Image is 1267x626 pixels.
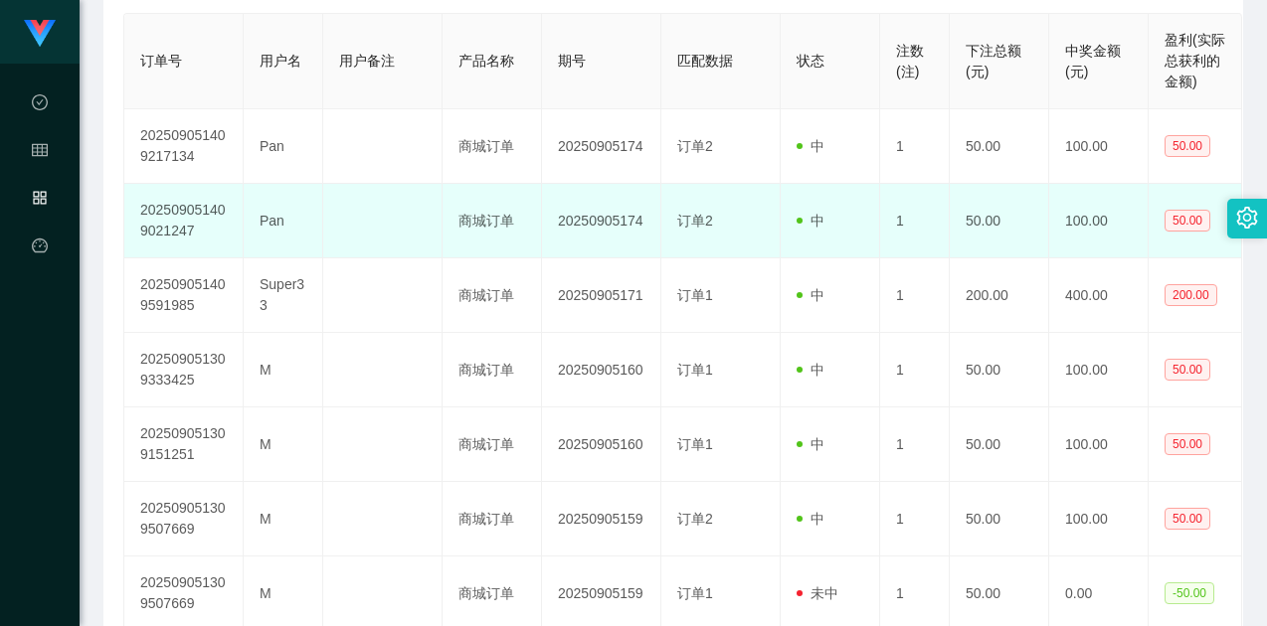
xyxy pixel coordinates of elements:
span: 中奖金额(元) [1065,43,1121,79]
td: Pan [244,109,323,184]
td: Pan [244,184,323,258]
span: 50.00 [1165,508,1210,530]
span: 中 [797,213,824,229]
td: Super33 [244,258,323,333]
td: 商城订单 [443,258,542,333]
td: 20250905160 [542,333,661,407]
td: 1 [880,184,950,258]
span: 中 [797,511,824,527]
td: 100.00 [1049,407,1149,482]
td: 1 [880,482,950,556]
td: 202509051409021247 [124,184,244,258]
span: -50.00 [1165,582,1214,604]
td: 202509051309507669 [124,482,244,556]
span: 中 [797,362,824,378]
span: 匹配数据 [677,53,733,69]
td: 20250905174 [542,184,661,258]
td: 1 [880,109,950,184]
td: 商城订单 [443,407,542,482]
td: 20250905159 [542,482,661,556]
span: 注数(注) [896,43,924,79]
span: 50.00 [1165,135,1210,157]
a: 图标: dashboard平台首页 [32,227,48,427]
td: 商城订单 [443,333,542,407]
span: 订单号 [140,53,182,69]
td: 50.00 [950,184,1049,258]
td: 200.00 [950,258,1049,333]
span: 产品名称 [458,53,514,69]
span: 中 [797,436,824,452]
span: 用户备注 [339,53,395,69]
td: 100.00 [1049,333,1149,407]
i: 图标: check-circle-o [32,85,48,125]
td: 202509051309151251 [124,407,244,482]
span: 产品管理 [32,191,48,368]
span: 订单1 [677,362,713,378]
td: 商城订单 [443,184,542,258]
td: 20250905160 [542,407,661,482]
i: 图标: table [32,133,48,173]
td: 1 [880,333,950,407]
span: 50.00 [1165,210,1210,232]
td: 100.00 [1049,109,1149,184]
span: 50.00 [1165,433,1210,455]
i: 图标: setting [1236,207,1258,229]
td: 商城订单 [443,109,542,184]
span: 中 [797,138,824,154]
img: logo.9652507e.png [24,20,56,48]
span: 中 [797,287,824,303]
span: 订单2 [677,511,713,527]
span: 状态 [797,53,824,69]
span: 订单1 [677,287,713,303]
span: 用户名 [260,53,301,69]
td: 100.00 [1049,482,1149,556]
span: 200.00 [1165,284,1217,306]
span: 订单1 [677,436,713,452]
td: 202509051309333425 [124,333,244,407]
span: 盈利(实际总获利的金额) [1165,32,1225,89]
td: 50.00 [950,407,1049,482]
span: 未中 [797,585,838,601]
td: 50.00 [950,109,1049,184]
td: 50.00 [950,482,1049,556]
span: 订单2 [677,138,713,154]
td: 202509051409591985 [124,258,244,333]
span: 订单2 [677,213,713,229]
span: 数据中心 [32,95,48,272]
span: 订单1 [677,585,713,601]
td: 50.00 [950,333,1049,407]
td: 商城订单 [443,482,542,556]
span: 50.00 [1165,359,1210,381]
td: 20250905171 [542,258,661,333]
td: 100.00 [1049,184,1149,258]
td: 1 [880,258,950,333]
td: M [244,407,323,482]
i: 图标: appstore-o [32,181,48,221]
td: 1 [880,407,950,482]
span: 下注总额(元) [966,43,1021,79]
span: 会员管理 [32,143,48,320]
td: 400.00 [1049,258,1149,333]
span: 期号 [558,53,586,69]
td: M [244,482,323,556]
td: 20250905174 [542,109,661,184]
td: M [244,333,323,407]
td: 202509051409217134 [124,109,244,184]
